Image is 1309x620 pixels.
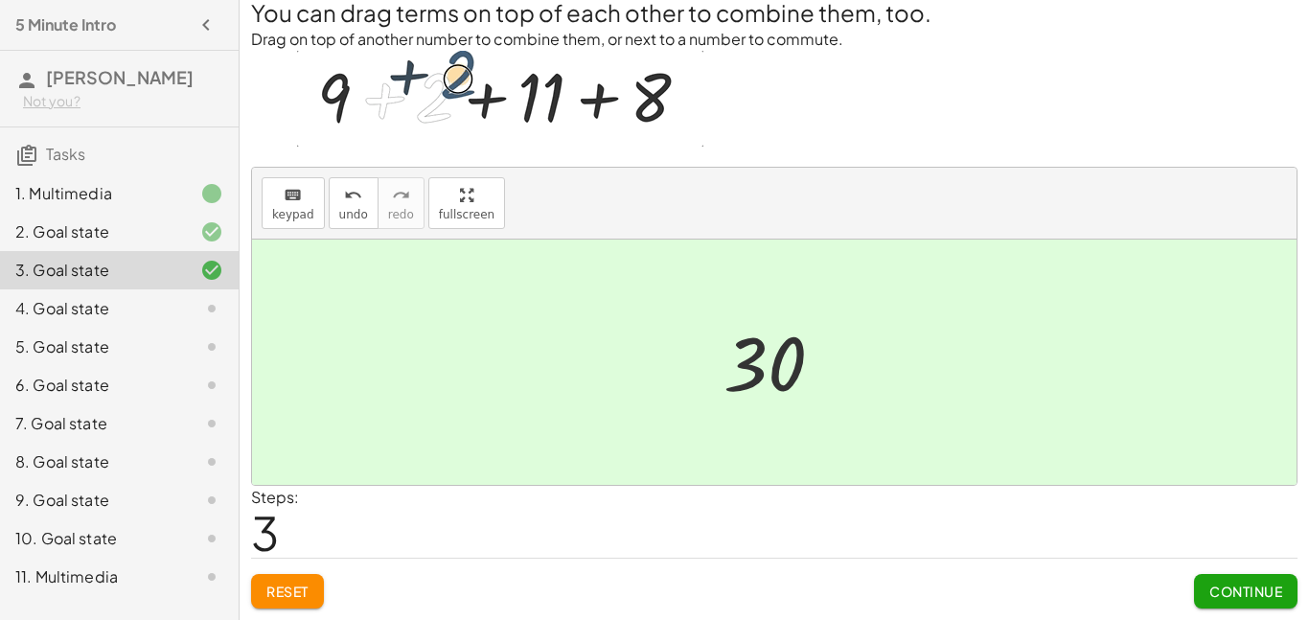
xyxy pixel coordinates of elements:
[15,527,170,550] div: 10. Goal state
[15,182,170,205] div: 1. Multimedia
[23,92,223,111] div: Not you?
[272,208,314,221] span: keypad
[329,177,379,229] button: undoundo
[46,66,194,88] span: [PERSON_NAME]
[15,335,170,358] div: 5. Goal state
[200,374,223,397] i: Task not started.
[15,374,170,397] div: 6. Goal state
[200,297,223,320] i: Task not started.
[1194,574,1298,609] button: Continue
[262,177,325,229] button: keyboardkeypad
[284,184,302,207] i: keyboard
[200,565,223,588] i: Task not started.
[251,503,279,562] span: 3
[200,412,223,435] i: Task not started.
[439,208,494,221] span: fullscreen
[251,487,299,507] label: Steps:
[15,220,170,243] div: 2. Goal state
[200,450,223,473] i: Task not started.
[251,29,1298,51] p: Drag on top of another number to combine them, or next to a number to commute.
[251,574,324,609] button: Reset
[344,184,362,207] i: undo
[200,182,223,205] i: Task finished.
[266,583,309,600] span: Reset
[15,13,116,36] h4: 5 Minute Intro
[15,489,170,512] div: 9. Goal state
[15,297,170,320] div: 4. Goal state
[392,184,410,207] i: redo
[388,208,414,221] span: redo
[1209,583,1282,600] span: Continue
[15,450,170,473] div: 8. Goal state
[200,335,223,358] i: Task not started.
[15,412,170,435] div: 7. Goal state
[200,220,223,243] i: Task finished and correct.
[200,259,223,282] i: Task finished and correct.
[46,144,85,164] span: Tasks
[428,177,505,229] button: fullscreen
[339,208,368,221] span: undo
[378,177,425,229] button: redoredo
[15,565,170,588] div: 11. Multimedia
[200,527,223,550] i: Task not started.
[297,51,703,147] img: d4040ace563e843529c1dd7191ea986ae863ca6420d979d6dcd6ba4686acad9b.gif
[200,489,223,512] i: Task not started.
[15,259,170,282] div: 3. Goal state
